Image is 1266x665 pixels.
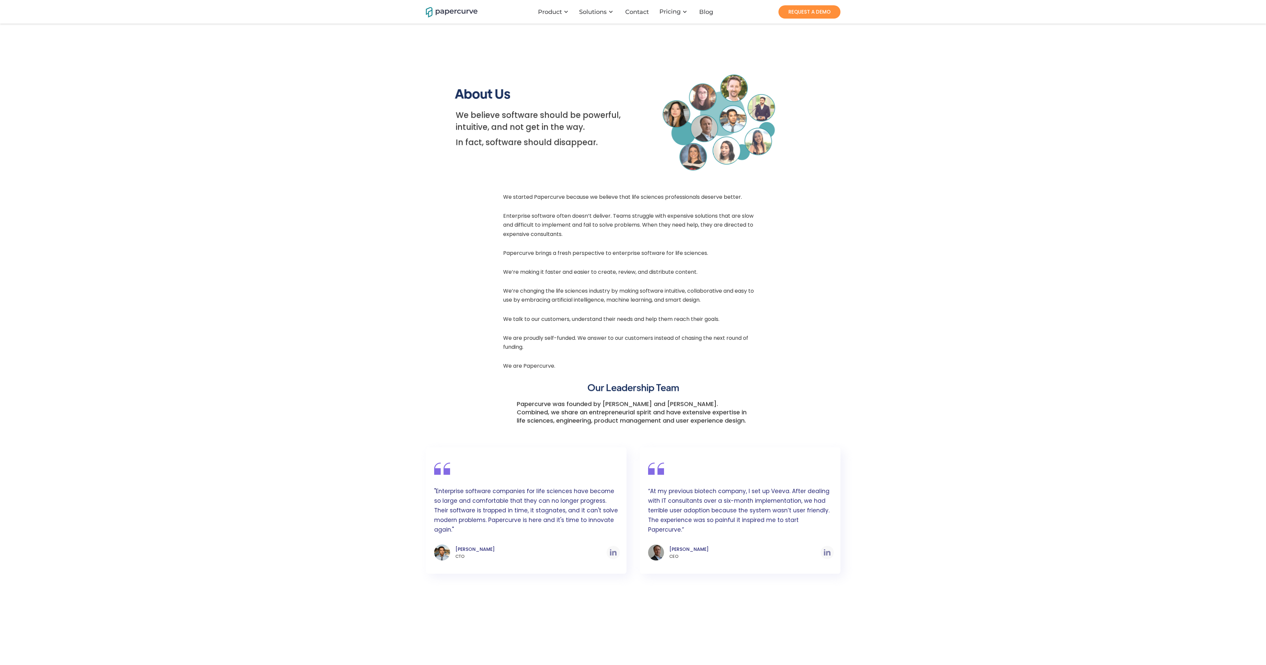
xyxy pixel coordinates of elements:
[503,267,698,280] p: We’re making it faster and easier to create, review, and distribute content.
[455,553,607,560] div: CTO
[503,211,763,242] p: Enterprise software often doesn’t deliver. Teams struggle with expensive solutions that are slow ...
[503,333,763,355] p: We are proudly self-funded. We answer to our customers instead of chasing the next round of funding.
[534,2,575,22] div: Product
[587,381,679,393] h2: Our Leadership Team
[456,109,628,133] h5: We believe software should be powerful, intuitive, and not get in the way.
[426,6,469,18] a: home
[503,249,708,261] p: Papercurve brings a fresh perspective to enterprise software for life sciences.
[503,315,719,327] p: We talk to our customers, understand their needs and help them reach their goals.
[538,9,562,15] div: Product
[579,9,607,15] div: Solutions
[517,397,750,425] h5: Papercurve was founded by [PERSON_NAME] and [PERSON_NAME]. Combined, we share an entrepreneurial ...
[575,2,620,22] div: Solutions
[620,9,655,15] a: Contact
[503,361,555,374] p: We are Papercurve.
[655,2,694,22] div: Pricing
[669,545,821,553] div: [PERSON_NAME]
[778,5,840,19] a: REQUEST A DEMO
[659,8,681,15] a: Pricing
[669,553,821,560] div: CEO
[503,192,742,205] p: We started Papercurve because we believe that life sciences professionals deserve better.
[699,9,713,15] div: Blog
[503,286,763,308] p: We’re changing the life sciences industry by making software intuitive, collaborative and easy to...
[694,9,720,15] a: Blog
[455,86,627,101] h1: About Us
[434,486,620,538] p: "Enterprise software companies for life sciences have become so large and comfortable that they c...
[456,136,598,148] h5: In fact, software should disappear.
[625,9,649,15] div: Contact
[455,545,607,553] div: [PERSON_NAME]
[648,486,834,538] p: “At my previous biotech company, I set up Veeva. After dealing with IT consultants over a six-mon...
